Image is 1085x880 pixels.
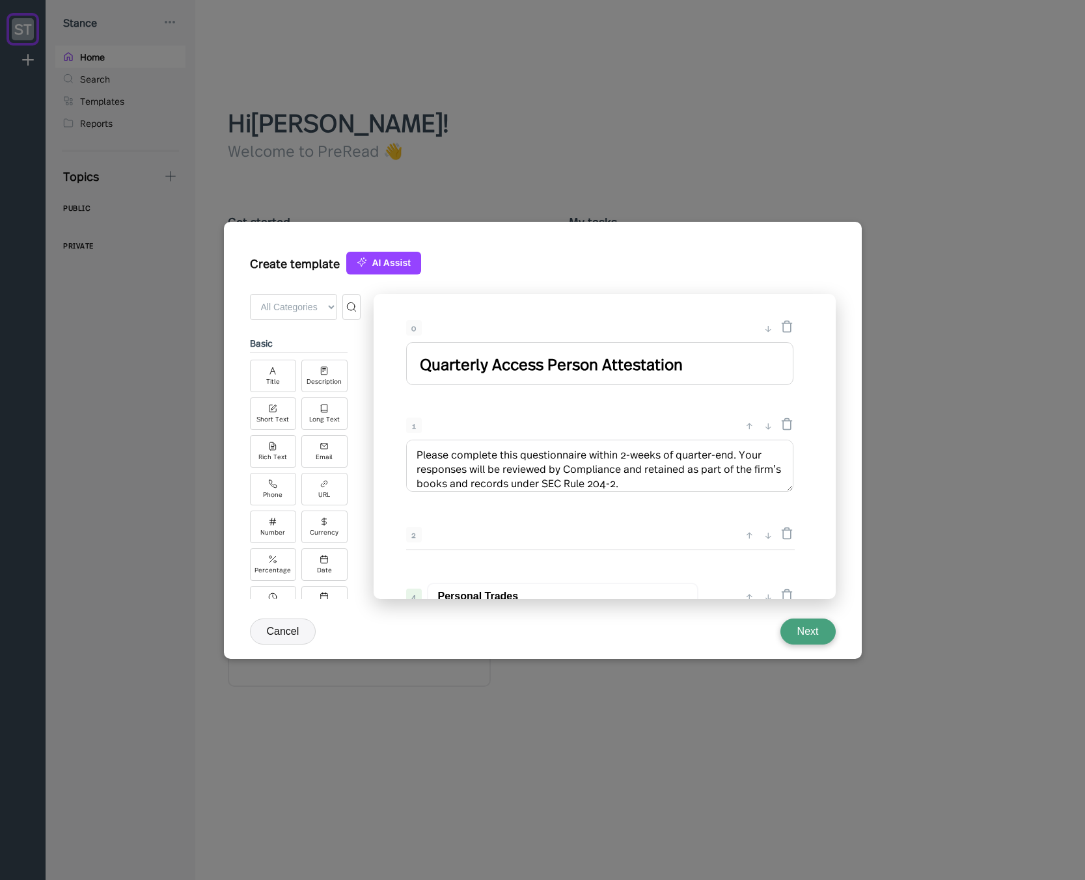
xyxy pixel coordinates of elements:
[258,453,287,460] div: Rich Text
[266,378,280,385] div: Title
[743,418,756,433] div: ↑
[263,491,282,498] div: Phone
[406,320,422,336] div: 0
[250,333,348,353] div: basic
[318,491,330,498] div: URL
[254,567,291,574] div: Percentage
[406,527,422,542] div: 2
[406,589,422,604] div: 4
[256,416,289,423] div: Short Text
[762,418,775,433] div: ↓
[250,250,340,270] div: Create template
[317,567,332,574] div: Date
[743,589,756,604] div: ↑
[743,527,756,542] div: ↑
[762,527,775,542] div: ↓
[260,529,285,536] div: Number
[250,619,316,645] button: Cancel
[309,416,340,423] div: Long Text
[406,418,422,433] div: 1
[310,529,338,536] div: Currency
[316,453,333,460] div: Email
[762,320,775,336] div: ↓
[762,589,775,604] div: ↓
[307,378,342,385] div: Description
[406,440,793,492] textarea: Please complete this questionnaire within 2-weeks of quarter-end. Your responses will be reviewed...
[346,252,421,274] button: AI Assist
[780,619,836,645] button: Next
[406,342,793,385] input: Enter title text...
